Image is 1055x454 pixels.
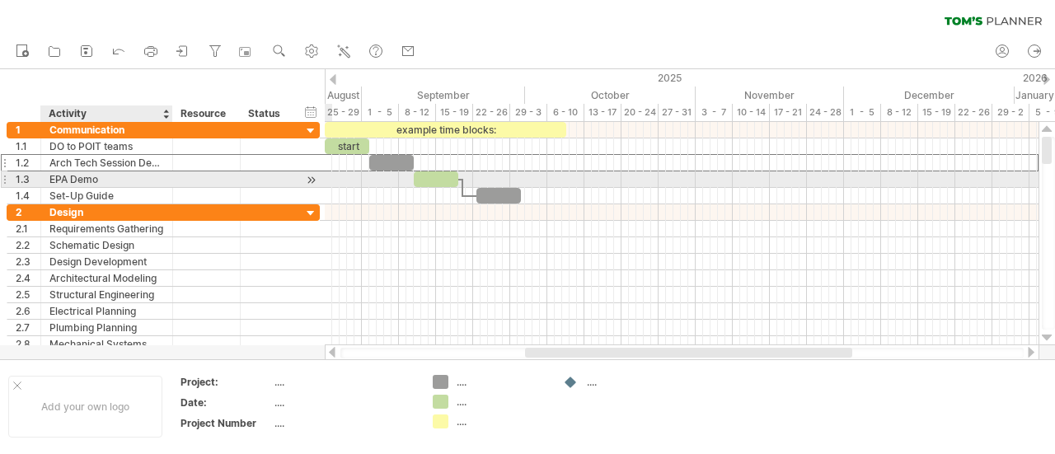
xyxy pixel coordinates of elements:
[274,395,413,410] div: ....
[49,303,164,319] div: Electrical Planning
[16,270,40,286] div: 2.4
[49,188,164,204] div: Set-Up Guide
[510,104,547,121] div: 29 - 3
[16,204,40,220] div: 2
[49,138,164,154] div: DO to POIT teams
[587,375,677,389] div: ....
[49,336,164,352] div: Mechanical Systems Design
[955,104,992,121] div: 22 - 26
[696,104,733,121] div: 3 - 7
[49,155,164,171] div: Arch Tech Session Demo
[325,122,566,138] div: example time blocks:
[248,105,284,122] div: Status
[181,105,231,122] div: Resource
[49,287,164,302] div: Structural Engineering
[274,416,413,430] div: ....
[696,87,844,104] div: November 2025
[325,104,362,121] div: 25 - 29
[16,320,40,335] div: 2.7
[49,105,163,122] div: Activity
[362,104,399,121] div: 1 - 5
[844,104,881,121] div: 1 - 5
[49,171,164,187] div: EPA Demo
[274,375,413,389] div: ....
[303,171,319,189] div: scroll to activity
[457,375,546,389] div: ....
[16,254,40,269] div: 2.3
[473,104,510,121] div: 22 - 26
[181,395,271,410] div: Date:
[16,171,40,187] div: 1.3
[807,104,844,121] div: 24 - 28
[584,104,621,121] div: 13 - 17
[16,122,40,138] div: 1
[16,336,40,352] div: 2.8
[16,188,40,204] div: 1.4
[659,104,696,121] div: 27 - 31
[16,287,40,302] div: 2.5
[457,395,546,409] div: ....
[49,204,164,220] div: Design
[992,104,1029,121] div: 29 - 2
[525,87,696,104] div: October 2025
[16,221,40,236] div: 2.1
[49,221,164,236] div: Requirements Gathering
[49,320,164,335] div: Plumbing Planning
[16,303,40,319] div: 2.6
[49,254,164,269] div: Design Development
[918,104,955,121] div: 15 - 19
[436,104,473,121] div: 15 - 19
[16,155,40,171] div: 1.2
[325,138,369,154] div: start
[844,87,1015,104] div: December 2025
[457,414,546,428] div: ....
[733,104,770,121] div: 10 - 14
[49,122,164,138] div: Communication
[181,375,271,389] div: Project:
[881,104,918,121] div: 8 - 12
[49,237,164,253] div: Schematic Design
[181,416,271,430] div: Project Number
[49,270,164,286] div: Architectural Modeling
[547,104,584,121] div: 6 - 10
[770,104,807,121] div: 17 - 21
[8,376,162,438] div: Add your own logo
[16,237,40,253] div: 2.2
[16,138,40,154] div: 1.1
[362,87,525,104] div: September 2025
[399,104,436,121] div: 8 - 12
[621,104,659,121] div: 20 - 24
